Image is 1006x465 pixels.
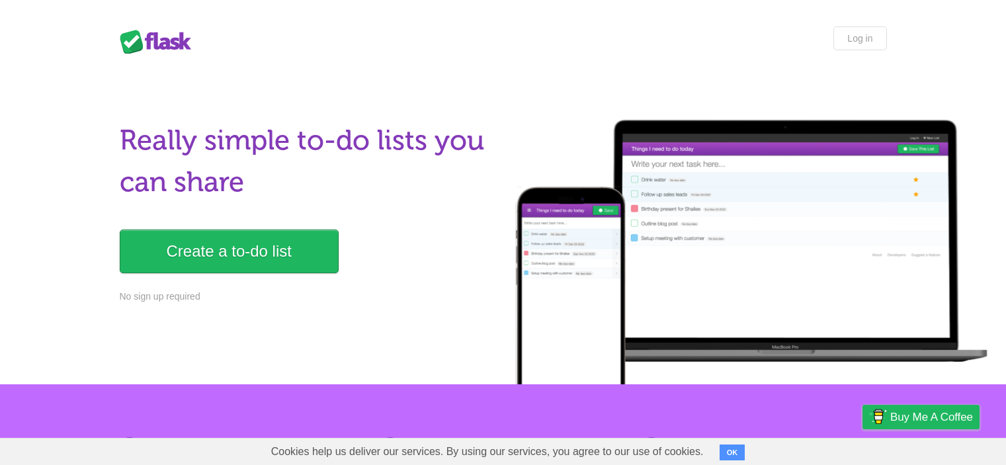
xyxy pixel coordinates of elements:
[258,439,717,465] span: Cookies help us deliver our services. By using our services, you agree to our use of cookies.
[120,30,199,54] div: Flask Lists
[720,444,745,460] button: OK
[120,290,495,304] p: No sign up required
[869,405,887,428] img: Buy me a coffee
[833,26,886,50] a: Log in
[642,437,886,455] h2: Access from any device.
[120,230,339,273] a: Create a to-do list
[380,437,625,455] h2: Share lists with ease.
[862,405,980,429] a: Buy me a coffee
[890,405,973,429] span: Buy me a coffee
[120,120,495,203] h1: Really simple to-do lists you can share
[120,437,364,455] h2: No sign up. Nothing to install.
